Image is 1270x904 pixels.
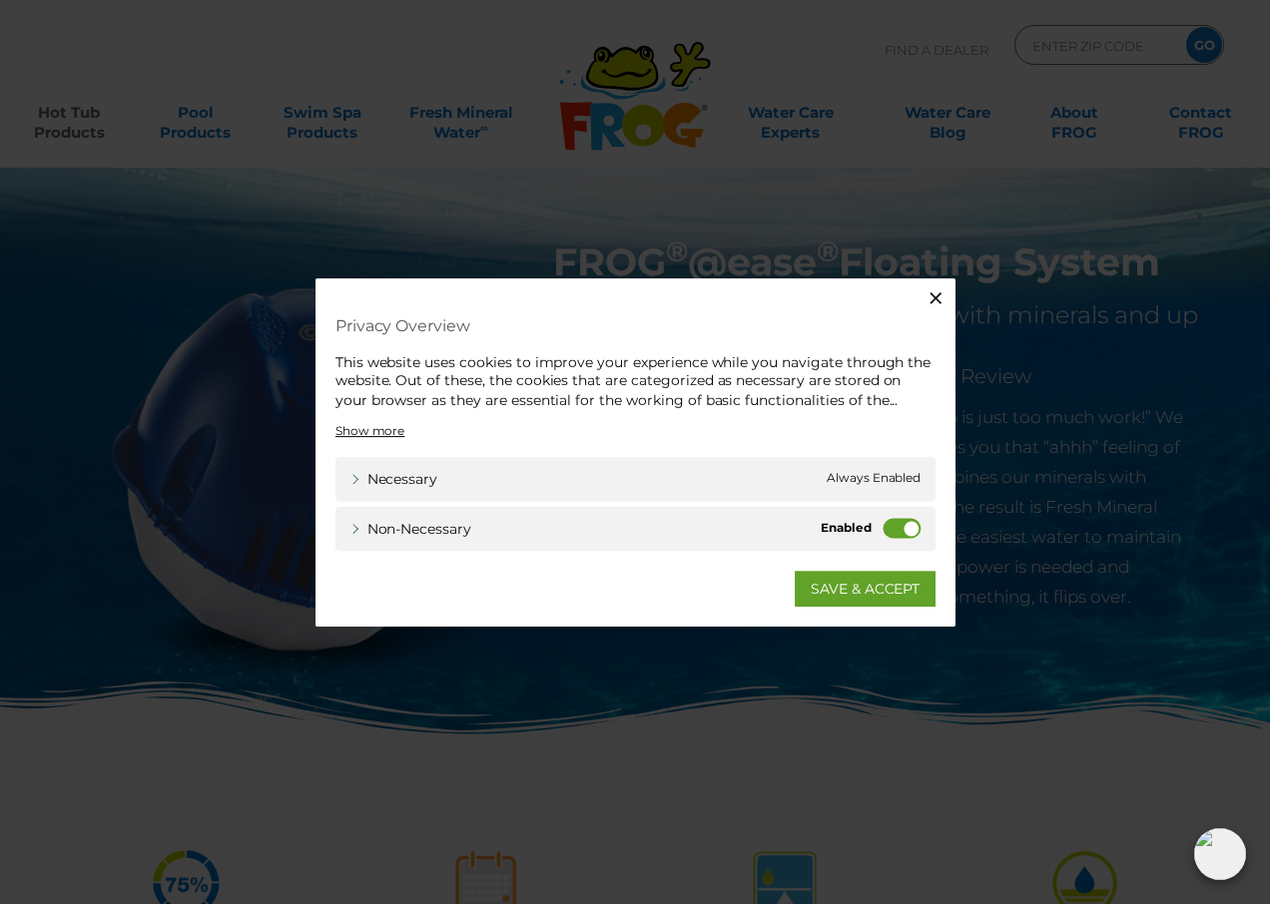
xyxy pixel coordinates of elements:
a: Non-necessary [348,519,470,540]
img: openIcon [1194,828,1246,880]
a: Show more [333,422,403,440]
a: Necessary [348,469,436,490]
h4: Privacy Overview [333,306,938,341]
a: SAVE & ACCEPT [796,572,938,608]
div: This website uses cookies to improve your experience while you navigate through the website. Out ... [333,351,938,410]
span: Always Enabled [828,469,923,490]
